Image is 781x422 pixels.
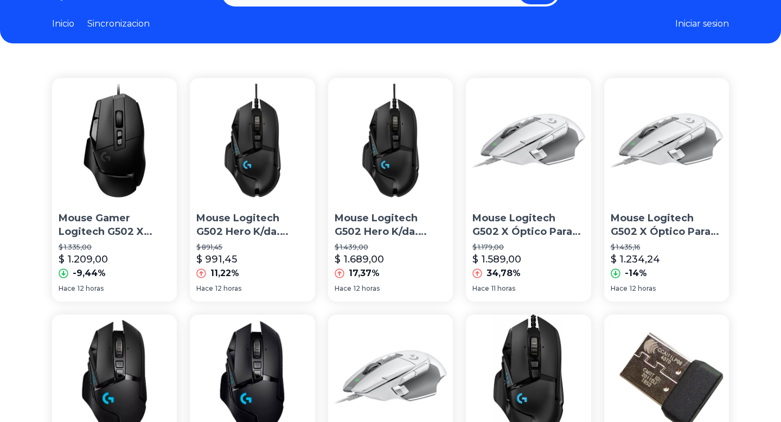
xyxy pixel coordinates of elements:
[59,284,75,293] span: Hace
[611,243,722,252] p: $ 1.435,16
[611,284,628,293] span: Hace
[349,267,380,280] p: 17,37%
[190,78,315,302] a: Mouse Logitech G502 Hero K/da. Edicion Liga De Leyendas KdaMouse Logitech G502 Hero K/da. Edicion...
[604,78,729,203] img: Mouse Logitech G502 X Óptico Para Juegos
[466,78,591,302] a: Mouse Logitech G502 X Óptico Para Juegos Color BlancoMouse Logitech G502 X Óptico Para Juegos Col...
[472,212,584,239] p: Mouse Logitech G502 X Óptico Para Juegos Color [PERSON_NAME]
[335,284,351,293] span: Hace
[59,252,108,267] p: $ 1.209,00
[328,78,453,302] a: Mouse Logitech G502 Hero K/da. Edicion Liga De Leyendas KdaMouse Logitech G502 Hero K/da. Edicion...
[335,212,446,239] p: Mouse Logitech G502 Hero K/da. Edicion Liga De Leyendas Kda
[78,284,104,293] span: 12 horas
[354,284,380,293] span: 12 horas
[328,78,453,203] img: Mouse Logitech G502 Hero K/da. Edicion Liga De Leyendas Kda
[196,252,237,267] p: $ 991,45
[52,78,177,302] a: Mouse Gamer Logitech G502 X Alambrico Usb 25600 Dpi NegroMouse Gamer Logitech G502 X Alambrico Us...
[210,267,239,280] p: 11,22%
[625,267,647,280] p: -14%
[611,252,660,267] p: $ 1.234,24
[630,284,656,293] span: 12 horas
[215,284,241,293] span: 12 horas
[196,243,308,252] p: $ 891,45
[87,17,150,30] a: Sincronizacion
[675,17,729,30] button: Iniciar sesion
[59,243,170,252] p: $ 1.335,00
[335,243,446,252] p: $ 1.439,00
[52,78,177,203] img: Mouse Gamer Logitech G502 X Alambrico Usb 25600 Dpi Negro
[196,284,213,293] span: Hace
[604,78,729,302] a: Mouse Logitech G502 X Óptico Para JuegosMouse Logitech G502 X Óptico Para Juegos$ 1.435,16$ 1.234...
[190,78,315,203] img: Mouse Logitech G502 Hero K/da. Edicion Liga De Leyendas Kda
[59,212,170,239] p: Mouse Gamer Logitech G502 X Alambrico Usb 25600 Dpi Negro
[486,267,521,280] p: 34,78%
[335,252,384,267] p: $ 1.689,00
[491,284,515,293] span: 11 horas
[472,243,584,252] p: $ 1.179,00
[466,78,591,203] img: Mouse Logitech G502 X Óptico Para Juegos Color Blanco
[611,212,722,239] p: Mouse Logitech G502 X Óptico Para Juegos
[472,284,489,293] span: Hace
[52,17,74,30] a: Inicio
[73,267,106,280] p: -9,44%
[472,252,521,267] p: $ 1.589,00
[196,212,308,239] p: Mouse Logitech G502 Hero K/da. Edicion Liga De Leyendas Kda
